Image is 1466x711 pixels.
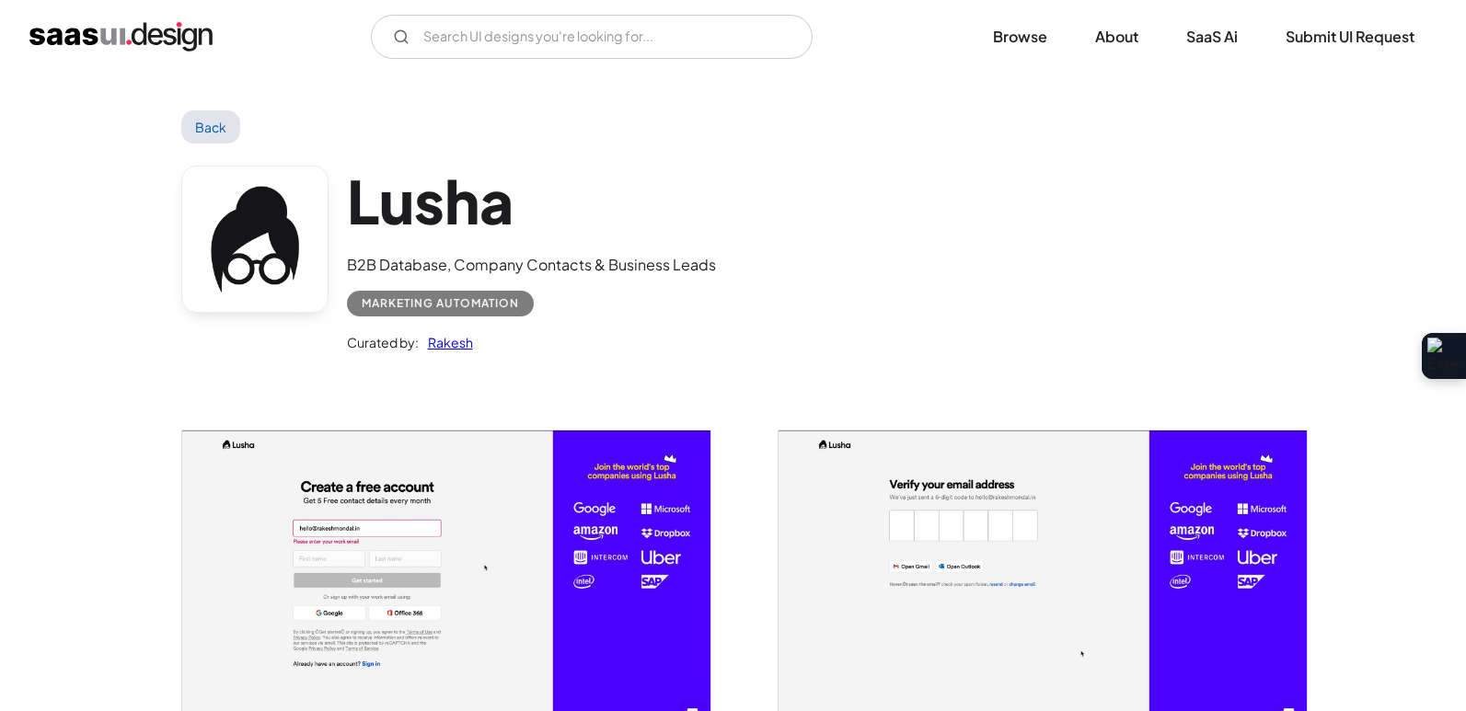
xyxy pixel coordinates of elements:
[371,15,813,59] input: Search UI designs you're looking for...
[347,331,419,353] div: Curated by:
[1264,17,1437,57] a: Submit UI Request
[1427,338,1460,374] img: Extension Icon
[347,254,716,276] div: B2B Database, Company Contacts & Business Leads
[371,15,813,59] form: Email Form
[419,331,473,353] a: Rakesh
[971,17,1069,57] a: Browse
[29,22,213,52] a: home
[347,166,716,236] h1: Lusha
[1073,17,1160,57] a: About
[362,292,519,315] div: Marketing Automation
[1164,17,1260,57] a: SaaS Ai
[181,110,241,143] a: Back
